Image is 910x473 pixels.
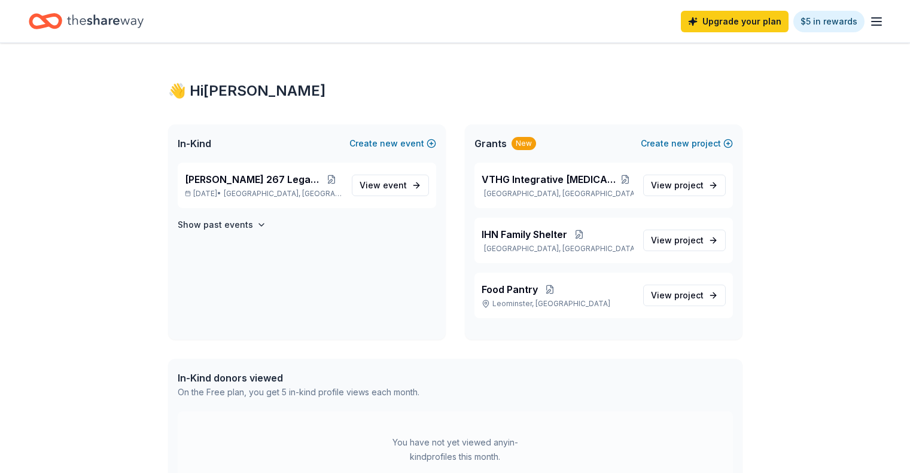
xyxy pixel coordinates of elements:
[643,175,726,196] a: View project
[474,136,507,151] span: Grants
[793,11,865,32] a: $5 in rewards
[674,235,704,245] span: project
[651,233,704,248] span: View
[381,435,530,464] div: You have not yet viewed any in-kind profiles this month.
[380,136,398,151] span: new
[482,172,618,187] span: VTHG Integrative [MEDICAL_DATA] Support
[360,178,407,193] span: View
[482,282,538,297] span: Food Pantry
[349,136,436,151] button: Createnewevent
[168,81,742,100] div: 👋 Hi [PERSON_NAME]
[178,136,211,151] span: In-Kind
[674,180,704,190] span: project
[482,227,567,242] span: IHN Family Shelter
[178,218,253,232] h4: Show past events
[224,189,342,199] span: [GEOGRAPHIC_DATA], [GEOGRAPHIC_DATA]
[641,136,733,151] button: Createnewproject
[185,172,322,187] span: [PERSON_NAME] 267 Legacy Gala
[482,244,634,254] p: [GEOGRAPHIC_DATA], [GEOGRAPHIC_DATA]
[29,7,144,35] a: Home
[482,299,634,309] p: Leominster, [GEOGRAPHIC_DATA]
[671,136,689,151] span: new
[352,175,429,196] a: View event
[383,180,407,190] span: event
[643,230,726,251] a: View project
[178,385,419,399] div: On the Free plan, you get 5 in-kind profile views each month.
[643,285,726,306] a: View project
[681,11,789,32] a: Upgrade your plan
[482,189,634,199] p: [GEOGRAPHIC_DATA], [GEOGRAPHIC_DATA]
[674,290,704,300] span: project
[651,288,704,303] span: View
[178,371,419,385] div: In-Kind donors viewed
[512,137,536,150] div: New
[651,178,704,193] span: View
[185,189,342,199] p: [DATE] •
[178,218,266,232] button: Show past events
